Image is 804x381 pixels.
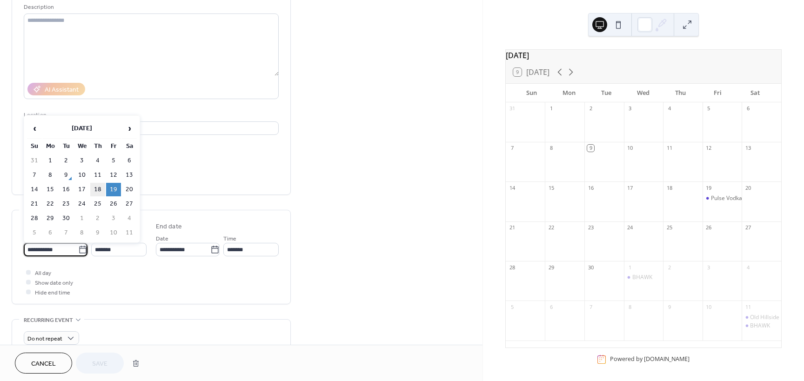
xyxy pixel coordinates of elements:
div: 6 [548,303,555,310]
a: [DOMAIN_NAME] [644,355,690,363]
td: 23 [59,197,74,211]
span: Hide end time [35,288,70,298]
td: 22 [43,197,58,211]
div: BHAWK [632,274,652,281]
td: 3 [106,212,121,225]
div: End date [156,222,182,232]
div: 6 [744,105,751,112]
div: 8 [548,145,555,152]
div: 3 [627,105,634,112]
div: 12 [705,145,712,152]
td: 27 [122,197,137,211]
div: 11 [666,145,673,152]
td: 15 [43,183,58,196]
td: 5 [27,226,42,240]
td: 12 [106,168,121,182]
span: Recurring event [24,315,73,325]
button: Cancel [15,353,72,374]
div: 15 [548,184,555,191]
td: 10 [106,226,121,240]
div: BHAWK [624,274,663,281]
div: BHAWK [742,322,781,330]
div: 9 [666,303,673,310]
th: [DATE] [43,119,121,139]
div: Pulse Vodka [703,194,742,202]
div: 29 [548,264,555,271]
div: 4 [666,105,673,112]
div: 11 [744,303,751,310]
span: ‹ [27,119,41,138]
span: › [122,119,136,138]
div: Powered by [610,355,690,363]
div: 10 [627,145,634,152]
td: 3 [74,154,89,167]
td: 9 [59,168,74,182]
div: Sat [737,84,774,102]
div: Wed [625,84,662,102]
td: 16 [59,183,74,196]
div: 10 [705,303,712,310]
td: 1 [43,154,58,167]
td: 30 [59,212,74,225]
td: 18 [90,183,105,196]
span: All day [35,268,51,278]
td: 11 [90,168,105,182]
div: 22 [548,224,555,231]
div: 13 [744,145,751,152]
div: 31 [509,105,516,112]
div: 2 [587,105,594,112]
th: Fr [106,140,121,153]
td: 17 [74,183,89,196]
div: 21 [509,224,516,231]
div: 25 [666,224,673,231]
th: Tu [59,140,74,153]
div: 3 [705,264,712,271]
td: 25 [90,197,105,211]
div: Old Hillside Bourbon [742,314,781,321]
span: Do not repeat [27,334,62,344]
td: 28 [27,212,42,225]
div: 27 [744,224,751,231]
div: 16 [587,184,594,191]
div: Old Hillside Bourbon [750,314,803,321]
td: 8 [74,226,89,240]
td: 29 [43,212,58,225]
td: 14 [27,183,42,196]
td: 26 [106,197,121,211]
th: Sa [122,140,137,153]
div: Sun [513,84,550,102]
div: [DATE] [506,50,781,61]
td: 10 [74,168,89,182]
span: Show date only [35,278,73,288]
th: Su [27,140,42,153]
div: 5 [705,105,712,112]
span: Time [223,234,236,244]
div: 9 [587,145,594,152]
div: Thu [662,84,699,102]
div: 28 [509,264,516,271]
td: 6 [43,226,58,240]
div: BHAWK [750,322,770,330]
td: 7 [59,226,74,240]
div: 20 [744,184,751,191]
div: 17 [627,184,634,191]
div: 19 [705,184,712,191]
td: 31 [27,154,42,167]
span: Date [156,234,168,244]
div: Location [24,110,277,120]
div: 1 [548,105,555,112]
div: Pulse Vodka [711,194,742,202]
div: 7 [587,303,594,310]
td: 20 [122,183,137,196]
div: Description [24,2,277,12]
div: 8 [627,303,634,310]
td: 2 [59,154,74,167]
th: We [74,140,89,153]
td: 6 [122,154,137,167]
div: 2 [666,264,673,271]
td: 13 [122,168,137,182]
td: 19 [106,183,121,196]
div: 30 [587,264,594,271]
div: 18 [666,184,673,191]
th: Th [90,140,105,153]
